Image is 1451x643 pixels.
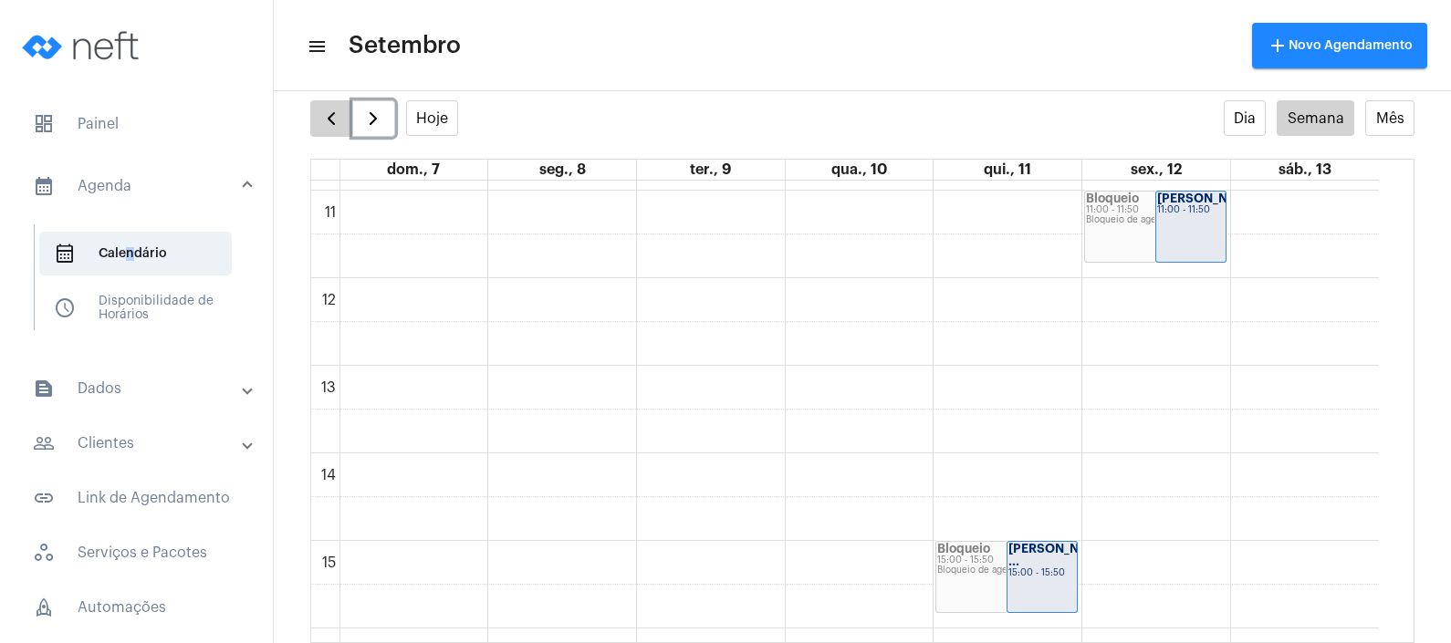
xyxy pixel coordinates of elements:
[1008,543,1111,567] strong: [PERSON_NAME] ...
[33,487,55,509] mat-icon: sidenav icon
[828,160,891,180] a: 10 de setembro de 2025
[33,378,55,399] mat-icon: sidenav icon
[318,379,339,396] div: 13
[937,555,1076,565] div: 15:00 - 15:50
[33,596,55,618] span: sidenav icon
[33,175,55,197] mat-icon: sidenav icon
[1267,35,1289,57] mat-icon: add
[1008,568,1076,578] div: 15:00 - 15:50
[1267,39,1413,52] span: Novo Agendamento
[352,100,395,137] button: Próximo Semana
[33,113,55,135] span: sidenav icon
[383,160,444,180] a: 7 de setembro de 2025
[11,215,273,356] div: sidenav iconAgenda
[11,367,273,410] mat-expansion-panel-header: sidenav iconDados
[1157,192,1270,204] strong: [PERSON_NAME]...
[1157,205,1225,215] div: 11:00 - 11:50
[1086,205,1225,215] div: 11:00 - 11:50
[1086,192,1139,204] strong: Bloqueio
[1252,23,1427,68] button: Novo Agendamento
[1275,160,1335,180] a: 13 de setembro de 2025
[39,232,232,275] span: Calendário
[318,555,339,571] div: 15
[321,204,339,221] div: 11
[18,102,255,146] span: Painel
[937,565,1076,576] div: Bloqueio de agenda
[318,467,339,483] div: 14
[349,31,461,60] span: Setembro
[39,286,232,330] span: Disponibilidade de Horários
[54,243,76,264] span: sidenav icon
[980,160,1035,180] a: 11 de setembro de 2025
[307,36,325,57] mat-icon: sidenav icon
[686,160,735,180] a: 9 de setembro de 2025
[1127,160,1185,180] a: 12 de setembro de 2025
[1277,100,1354,136] button: Semana
[33,432,55,454] mat-icon: sidenav icon
[33,378,244,399] mat-panel-title: Dados
[1086,215,1225,225] div: Bloqueio de agenda
[11,421,273,465] mat-expansion-panel-header: sidenav iconClientes
[54,297,76,319] span: sidenav icon
[18,476,255,520] span: Link de Agendamento
[937,543,990,555] strong: Bloqueio
[1365,100,1414,136] button: Mês
[33,175,244,197] mat-panel-title: Agenda
[1224,100,1267,136] button: Dia
[18,586,255,629] span: Automações
[406,100,459,136] button: Hoje
[15,9,151,82] img: logo-neft-novo-2.png
[318,292,339,308] div: 12
[536,160,590,180] a: 8 de setembro de 2025
[310,100,353,137] button: Semana Anterior
[11,157,273,215] mat-expansion-panel-header: sidenav iconAgenda
[33,432,244,454] mat-panel-title: Clientes
[33,542,55,564] span: sidenav icon
[18,531,255,575] span: Serviços e Pacotes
